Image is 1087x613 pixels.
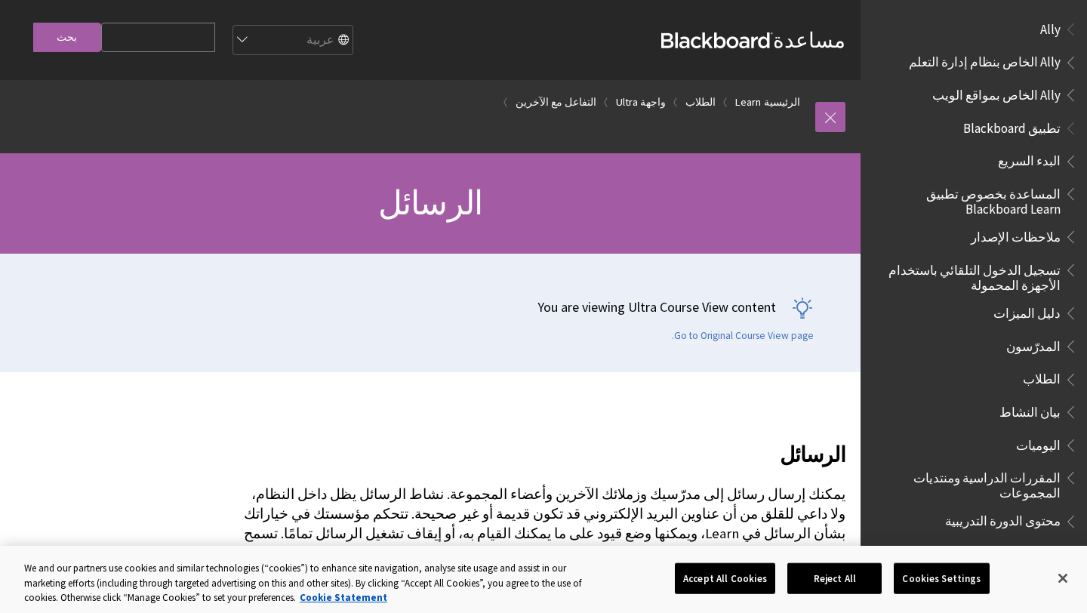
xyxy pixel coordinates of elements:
a: واجهة Ultra [616,93,666,112]
span: المساعدة بخصوص تطبيق Blackboard Learn [879,181,1061,217]
span: الرسائل [378,182,482,223]
strong: Blackboard [661,32,773,48]
h2: الرسائل [239,420,845,470]
span: Ally [1040,17,1061,37]
a: Go to Original Course View page. [672,329,814,343]
button: Close [1046,562,1079,595]
span: رسائل المقرر الدراسي [942,541,1061,562]
span: المقررات الدراسية ومنتديات المجموعات [879,465,1061,501]
a: More information about your privacy, opens in a new tab [300,591,387,604]
span: Ally الخاص بنظام إدارة التعلم [909,50,1061,70]
span: بيان النشاط [999,399,1061,420]
span: البدء السريع [998,149,1061,169]
p: يمكنك إرسال رسائل إلى مدرّسيك وزملائك الآخرين وأعضاء المجموعة. نشاط الرسائل يظل داخل النظام، ولا ... [239,485,845,564]
span: ملاحظات الإصدار [971,224,1061,245]
a: الرئيسية [764,93,800,112]
input: بحث [33,23,101,52]
span: تطبيق Blackboard [963,116,1061,136]
a: التفاعل مع الآخرين [516,93,596,112]
span: تسجيل الدخول التلقائي باستخدام الأجهزة المحمولة [879,257,1061,293]
a: مساعدةBlackboard [661,26,845,54]
span: محتوى الدورة التدريبية [945,509,1061,529]
nav: Book outline for Anthology Ally Help [870,17,1078,108]
p: You are viewing Ultra Course View content [15,297,814,316]
button: Reject All [787,562,882,594]
a: Learn [735,93,761,112]
button: Accept All Cookies [675,562,775,594]
select: Site Language Selector [232,26,353,56]
span: دليل الميزات [993,300,1061,321]
span: Ally الخاص بمواقع الويب [932,82,1061,103]
button: Cookies Settings [894,562,989,594]
span: اليوميات [1016,433,1061,453]
span: الطلاب [1023,367,1061,387]
a: الطلاب [685,93,716,112]
span: المدرّسون [1006,334,1061,354]
div: We and our partners use cookies and similar technologies (“cookies”) to enhance site navigation, ... [24,561,598,605]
